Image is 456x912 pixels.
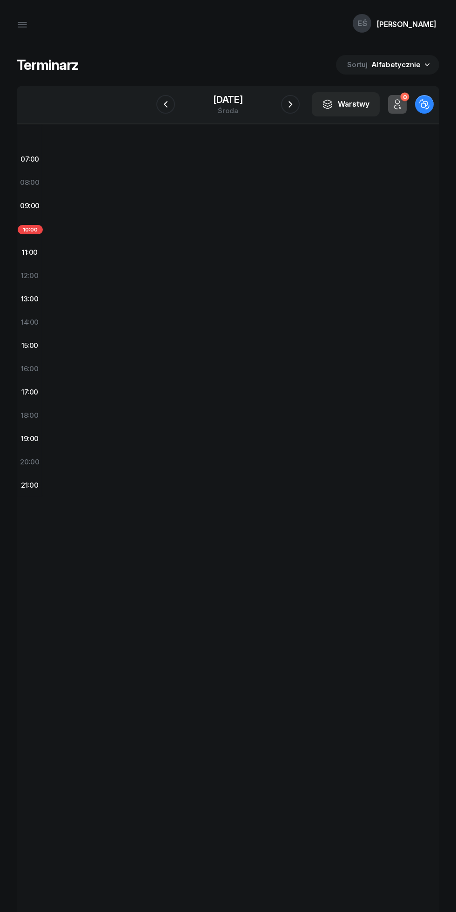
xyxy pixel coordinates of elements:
[17,450,43,474] div: 20:00
[17,287,43,311] div: 13:00
[322,98,369,110] div: Warstwy
[347,59,369,71] span: Sortuj
[377,20,436,28] div: [PERSON_NAME]
[17,357,43,381] div: 16:00
[17,427,43,450] div: 19:00
[400,93,409,102] div: 0
[213,95,243,104] div: [DATE]
[17,381,43,404] div: 17:00
[213,107,243,114] div: środa
[17,241,43,264] div: 11:00
[388,95,407,114] button: 0
[17,264,43,287] div: 12:00
[371,60,421,69] span: Alfabetycznie
[17,56,79,73] h1: Terminarz
[17,334,43,357] div: 15:00
[17,148,43,171] div: 07:00
[18,225,43,234] span: 10:00
[357,20,367,27] span: EŚ
[336,55,439,75] button: Sortuj Alfabetycznie
[17,404,43,427] div: 18:00
[17,194,43,218] div: 09:00
[17,171,43,194] div: 08:00
[17,218,43,241] div: 10:00
[17,311,43,334] div: 14:00
[312,92,380,116] button: Warstwy
[17,474,43,497] div: 21:00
